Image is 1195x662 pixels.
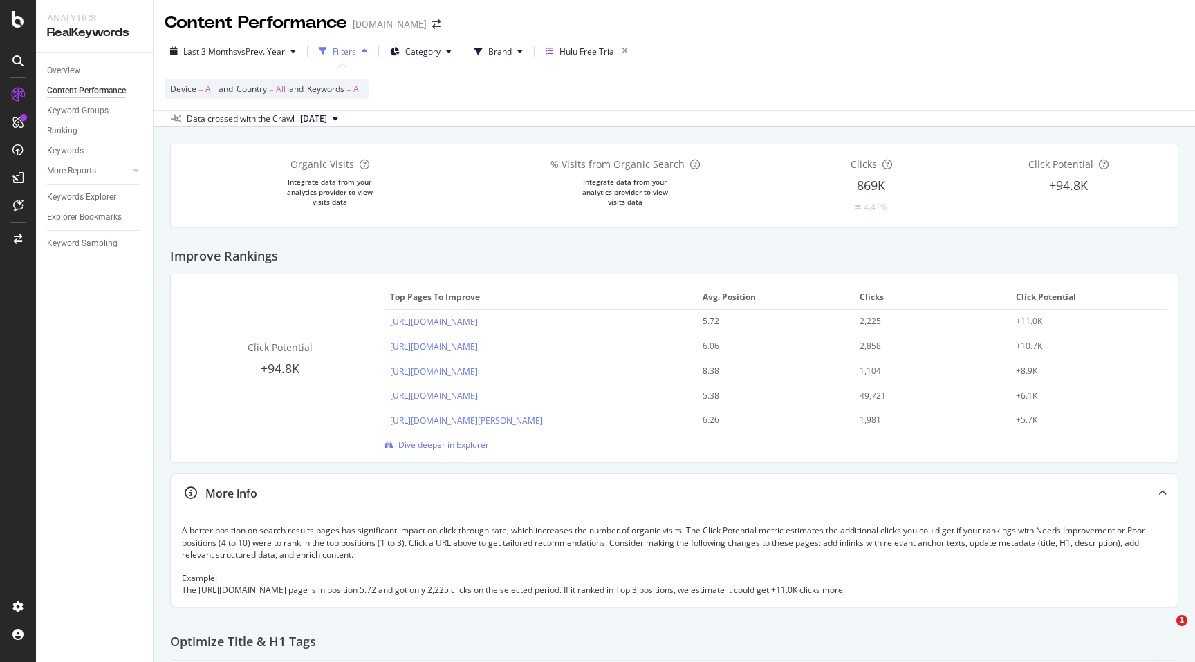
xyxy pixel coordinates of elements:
span: Country [237,83,267,95]
span: = [269,83,274,95]
span: 1 [1176,615,1187,626]
span: and [289,83,304,95]
a: More Reports [47,164,129,178]
span: All [353,79,363,99]
span: Click Potential [248,341,313,354]
span: Click Potential [1016,291,1158,303]
span: Device [170,83,196,95]
span: Clicks [851,158,877,171]
div: 49,721 [860,390,990,402]
span: Dive deeper in Explorer [398,439,489,451]
div: Data crossed with the Crawl [187,113,295,125]
button: Category [385,40,457,62]
div: Analytics [47,11,142,25]
div: 6.06 [703,340,833,352]
span: Keywords [307,83,344,95]
span: Last 3 Months [183,46,237,57]
a: Keyword Sampling [47,236,143,251]
h2: Improve Rankings [170,249,278,263]
div: Keyword Sampling [47,236,118,251]
div: [DOMAIN_NAME] [353,17,427,31]
div: +6.1K [1016,390,1147,402]
span: +94.8K [1049,177,1088,193]
div: 5.72 [703,315,833,328]
div: Keyword Groups [47,104,109,118]
div: Ranking [47,124,77,138]
h2: Optimize Title & H1 Tags [170,635,316,649]
div: A better position on search results pages has significant impact on click-through rate, which inc... [182,524,1167,596]
a: Dive deeper in Explorer [385,439,489,451]
div: More info [205,486,257,502]
div: +8.9K [1016,365,1147,377]
span: +94.8K [261,360,299,377]
span: All [205,79,215,99]
a: Overview [47,64,143,78]
div: % Visits from Organic Search [550,158,700,171]
span: Brand [488,46,512,57]
span: = [346,83,351,95]
div: 8.38 [703,365,833,377]
button: Filters [313,40,373,62]
div: Organic Visits [290,158,369,171]
a: [URL][DOMAIN_NAME][PERSON_NAME] [390,415,543,426]
span: Category [405,46,441,57]
button: Last 3 MonthsvsPrev. Year [165,40,302,62]
span: and [219,83,233,95]
div: Keywords [47,144,84,158]
div: 1,104 [860,365,990,377]
div: Hulu Free Trial [559,46,616,57]
span: = [198,83,203,95]
iframe: Intercom live chat [1148,615,1181,648]
div: Explorer Bookmarks [47,210,122,225]
div: +10.7K [1016,340,1147,352]
a: Ranking [47,124,143,138]
span: vs Prev. Year [237,46,285,57]
img: Equal [855,205,861,209]
div: 2,858 [860,340,990,352]
div: Filters [333,46,356,57]
a: [URL][DOMAIN_NAME] [390,366,478,377]
div: Overview [47,64,80,78]
div: Integrate data from your analytics provider to view visits data [282,177,377,207]
span: 869K [857,177,885,193]
div: 1,981 [860,414,990,426]
span: All [276,79,286,99]
div: 2,225 [860,315,990,328]
span: Top pages to improve [390,291,688,303]
button: [DATE] [295,111,344,127]
div: +5.7K [1016,414,1147,426]
a: Explorer Bookmarks [47,210,143,225]
div: Keywords Explorer [47,190,116,205]
a: Content Performance [47,84,143,98]
a: [URL][DOMAIN_NAME] [390,390,478,401]
div: RealKeywords [47,25,142,41]
a: Keyword Groups [47,104,143,118]
button: Brand [469,40,528,62]
a: [URL][DOMAIN_NAME] [390,316,478,328]
div: 4.41% [864,201,887,213]
div: 6.26 [703,414,833,426]
span: Click Potential [1028,158,1093,171]
a: [URL][DOMAIN_NAME] [390,341,478,352]
a: Keywords Explorer [47,190,143,205]
span: 2025 Aug. 23rd [300,113,327,125]
div: More Reports [47,164,96,178]
span: Clicks [860,291,1001,303]
div: +11.0K [1016,315,1147,328]
div: 5.38 [703,390,833,402]
div: Content Performance [47,84,126,98]
div: Content Performance [165,11,347,35]
div: Integrate data from your analytics provider to view visits data [577,177,672,207]
button: Hulu Free Trial [540,40,633,62]
div: arrow-right-arrow-left [432,19,441,29]
a: Keywords [47,144,143,158]
span: Avg. Position [703,291,844,303]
